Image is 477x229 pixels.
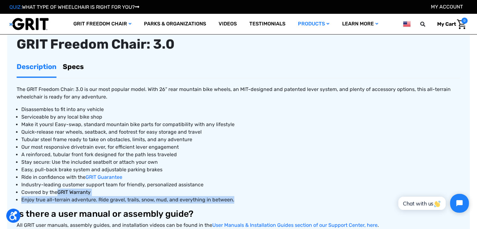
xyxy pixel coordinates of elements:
[21,121,235,127] span: Make it yours! Easy-swap, standard mountain bike parts for compatibility with any lifestyle
[437,21,456,27] span: My Cart
[243,14,292,34] a: Testimonials
[21,129,202,135] span: Quick-release rear wheels, seatback, and footrest for easy storage and travel
[21,182,204,188] span: Industry-leading customer support team for friendly, personalized assistance
[21,197,234,203] span: Enjoy true all-terrain adventure. Ride gravel, trails, snow, mud, and everything in between.
[17,221,460,229] p: All GRIT user manuals, assembly guides, and installation videos can be found in the .
[67,14,138,34] a: GRIT Freedom Chair
[9,4,139,10] a: QUIZ:WHAT TYPE OF WHEELCHAIR IS RIGHT FOR YOU?
[391,189,474,218] iframe: Tidio Chat
[21,159,158,165] span: Stay secure: Use the included seatbelt or attach your own
[336,14,384,34] a: Learn More
[432,18,468,31] a: Cart with 0 items
[21,152,177,157] span: A reinforced, tubular front fork designed for the path less traveled
[423,18,432,31] input: Search
[138,14,212,34] a: Parks & Organizations
[457,19,466,29] img: Cart
[292,14,336,34] a: Products
[21,114,102,120] span: Serviceable by any local bike shop
[21,106,104,112] span: Disassembles to fit into any vehicle
[21,167,162,173] span: Easy, pull-back brake system and adjustable parking brakes
[9,4,22,10] span: QUIZ:
[461,18,468,24] span: 0
[57,189,91,195] a: GRIT Warranty
[403,20,411,28] img: us.png
[21,189,57,195] span: Covered by the
[212,222,378,228] a: User Manuals & Installation Guides section of our Support Center, here
[17,209,460,219] h3: Is there a user manual or assembly guide?
[86,174,122,180] a: GRIT Guarantee
[17,37,460,51] div: GRIT Freedom Chair: 3.0
[21,174,86,180] span: Ride in confidence with the
[212,14,243,34] a: Videos
[63,57,84,77] a: Specs
[431,4,463,10] a: Account
[17,57,56,77] a: Description
[21,144,179,150] span: Our most responsive drivetrain ever, for efficient lever engagement
[9,18,49,30] img: GRIT All-Terrain Wheelchair and Mobility Equipment
[17,86,451,100] span: The GRIT Freedom Chair: 3.0 is our most popular model. With 26” rear mountain bike wheels, an MIT...
[21,136,192,142] span: Tubular steel frame ready to take on obstacles, limits, and any adventure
